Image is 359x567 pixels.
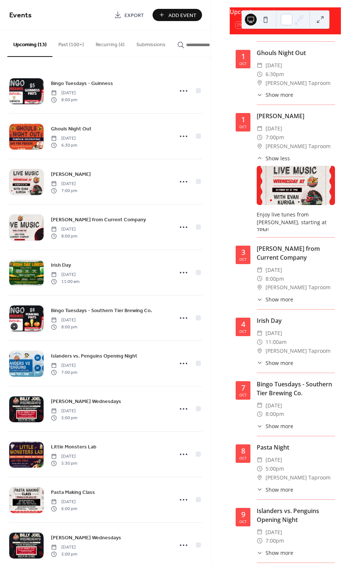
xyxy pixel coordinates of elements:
[266,528,282,537] span: [DATE]
[257,536,263,545] div: ​
[51,398,121,406] span: [PERSON_NAME] Wednesdays
[239,125,247,129] div: Oct
[51,215,146,224] a: [PERSON_NAME] from Current Company
[257,473,263,482] div: ​
[257,455,263,464] div: ​
[257,296,263,303] div: ​
[51,233,77,239] span: 8:00 pm
[257,549,293,557] button: ​Show more
[257,346,263,355] div: ​
[51,135,77,142] span: [DATE]
[266,401,282,410] span: [DATE]
[257,338,263,346] div: ​
[266,274,284,283] span: 8:00pm
[51,187,77,194] span: 7:00 pm
[257,329,263,338] div: ​
[51,317,77,324] span: [DATE]
[9,8,32,23] span: Events
[257,359,293,367] button: ​Show more
[241,511,245,518] div: 9
[257,70,263,79] div: ​
[51,488,95,496] a: Pasta Making Class
[266,61,282,70] span: [DATE]
[257,464,263,473] div: ​
[51,414,77,421] span: 5:00 pm
[51,278,79,285] span: 11:00 am
[51,460,77,467] span: 5:30 pm
[51,307,152,315] span: Bingo Tuesdays - Southern Tier Brewing Co.
[266,133,284,142] span: 7:00pm
[51,125,92,133] span: Ghouls Night Out
[153,9,202,21] a: Add Event
[51,261,71,269] a: Irish Day
[51,443,96,451] span: Little Monsters Lab
[257,154,263,162] div: ​
[51,306,152,315] a: Bingo Tuesdays - Southern Tier Brewing Co.
[266,70,284,79] span: 6:30pm
[51,124,92,133] a: Ghouls Night Out
[266,329,282,338] span: [DATE]
[257,422,263,430] div: ​
[257,133,263,142] div: ​
[266,266,282,274] span: [DATE]
[257,48,335,57] div: Ghouls Night Out
[266,283,331,292] span: [PERSON_NAME] Taproom
[51,533,121,542] a: [PERSON_NAME] Wednesdays
[51,79,113,88] a: Bingo Tuesdays - Guinness
[51,408,77,414] span: [DATE]
[109,9,150,21] a: Export
[257,79,263,88] div: ​
[257,154,290,162] button: ​Show less
[266,154,290,162] span: Show less
[239,329,247,333] div: Oct
[266,473,331,482] span: [PERSON_NAME] Taproom
[51,226,77,233] span: [DATE]
[257,124,263,133] div: ​
[266,346,331,355] span: [PERSON_NAME] Taproom
[257,486,263,493] div: ​
[130,30,171,56] button: Submissions
[241,249,245,256] div: 3
[51,96,77,103] span: 8:00 pm
[51,534,121,542] span: [PERSON_NAME] Wednesdays
[266,549,293,557] span: Show more
[257,549,263,557] div: ​
[90,30,130,56] button: Recurring (4)
[266,486,293,493] span: Show more
[239,520,247,523] div: Oct
[51,80,113,88] span: Bingo Tuesdays - Guinness
[257,283,263,292] div: ​
[266,338,287,346] span: 11:00am
[51,142,77,148] span: 6:30 pm
[52,30,90,56] button: Past (100+)
[51,453,77,460] span: [DATE]
[257,443,335,452] div: Pasta Night
[257,91,263,99] div: ​
[257,142,263,151] div: ​
[7,30,52,57] button: Upcoming (13)
[266,79,331,88] span: [PERSON_NAME] Taproom
[51,505,77,512] span: 6:00 pm
[239,456,247,460] div: Oct
[239,62,247,65] div: Oct
[257,266,263,274] div: ​
[257,401,263,410] div: ​
[51,397,121,406] a: [PERSON_NAME] Wednesdays
[266,536,284,545] span: 7:00pm
[257,61,263,70] div: ​
[51,443,96,451] a: Little Monsters Lab
[257,380,335,397] div: Bingo Tuesdays - Southern Tier Brewing Co.
[241,321,245,328] div: 4
[51,324,77,330] span: 8:00 pm
[257,486,293,493] button: ​Show more
[124,11,144,19] span: Export
[168,11,196,19] span: Add Event
[257,211,335,234] div: Enjoy live tunes from [PERSON_NAME], starting at 7PM!
[257,528,263,537] div: ​
[257,506,335,524] div: Islanders vs. Penguins Opening Night
[266,142,331,151] span: [PERSON_NAME] Taproom
[266,91,293,99] span: Show more
[51,170,91,178] a: [PERSON_NAME]
[51,216,146,224] span: [PERSON_NAME] from Current Company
